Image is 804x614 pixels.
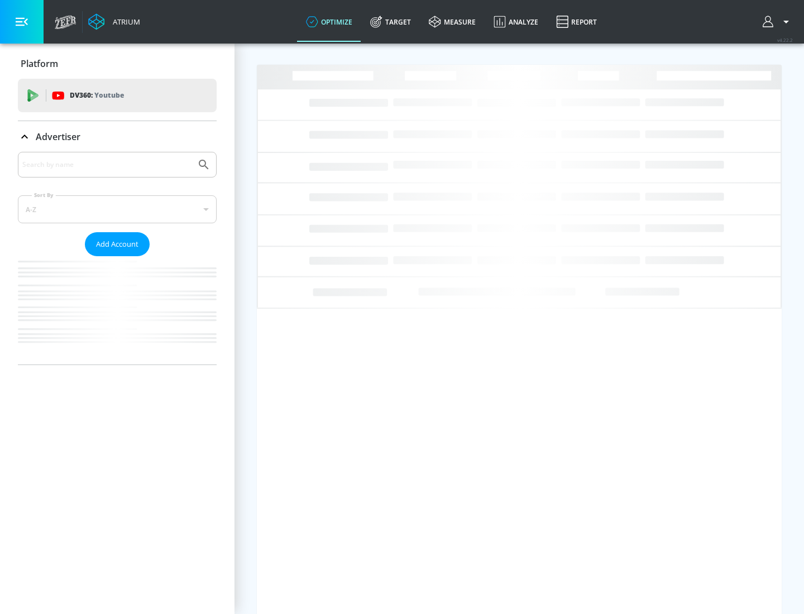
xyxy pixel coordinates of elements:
label: Sort By [32,191,56,199]
nav: list of Advertiser [18,256,217,364]
span: Add Account [96,238,138,251]
p: Advertiser [36,131,80,143]
a: Atrium [88,13,140,30]
div: Platform [18,48,217,79]
input: Search by name [22,157,192,172]
div: DV360: Youtube [18,79,217,112]
p: Youtube [94,89,124,101]
p: DV360: [70,89,124,102]
span: v 4.22.2 [777,37,793,43]
div: A-Z [18,195,217,223]
a: Target [361,2,420,42]
div: Advertiser [18,152,217,364]
a: optimize [297,2,361,42]
button: Add Account [85,232,150,256]
p: Platform [21,57,58,70]
a: Analyze [485,2,547,42]
div: Advertiser [18,121,217,152]
a: Report [547,2,606,42]
a: measure [420,2,485,42]
div: Atrium [108,17,140,27]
